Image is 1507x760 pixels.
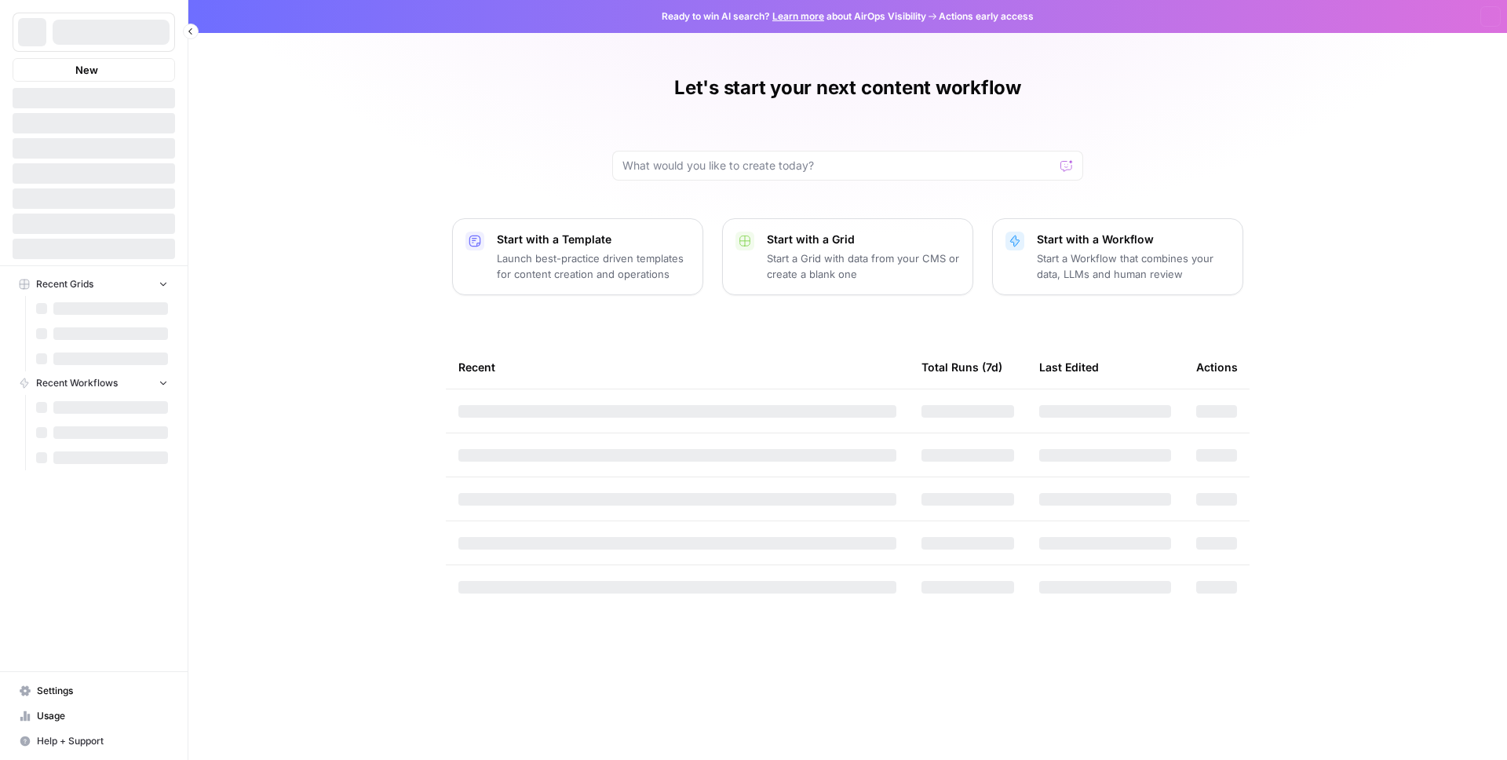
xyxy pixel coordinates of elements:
[13,272,175,296] button: Recent Grids
[36,277,93,291] span: Recent Grids
[37,684,168,698] span: Settings
[622,158,1054,174] input: What would you like to create today?
[13,703,175,729] a: Usage
[13,729,175,754] button: Help + Support
[37,734,168,748] span: Help + Support
[497,250,690,282] p: Launch best-practice driven templates for content creation and operations
[1196,345,1238,389] div: Actions
[75,62,98,78] span: New
[1039,345,1099,389] div: Last Edited
[13,678,175,703] a: Settings
[674,75,1021,100] h1: Let's start your next content workflow
[452,218,703,295] button: Start with a TemplateLaunch best-practice driven templates for content creation and operations
[1037,232,1230,247] p: Start with a Workflow
[458,345,896,389] div: Recent
[767,250,960,282] p: Start a Grid with data from your CMS or create a blank one
[37,709,168,723] span: Usage
[921,345,1002,389] div: Total Runs (7d)
[36,376,118,390] span: Recent Workflows
[1037,250,1230,282] p: Start a Workflow that combines your data, LLMs and human review
[939,9,1034,24] span: Actions early access
[772,10,824,22] a: Learn more
[13,58,175,82] button: New
[13,371,175,395] button: Recent Workflows
[767,232,960,247] p: Start with a Grid
[662,9,926,24] span: Ready to win AI search? about AirOps Visibility
[497,232,690,247] p: Start with a Template
[992,218,1243,295] button: Start with a WorkflowStart a Workflow that combines your data, LLMs and human review
[722,218,973,295] button: Start with a GridStart a Grid with data from your CMS or create a blank one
